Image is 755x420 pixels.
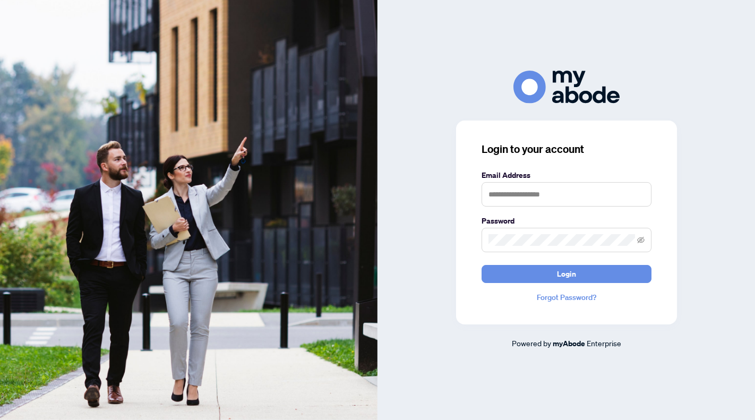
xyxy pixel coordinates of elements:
[482,142,651,157] h3: Login to your account
[513,71,620,103] img: ma-logo
[557,265,576,282] span: Login
[482,169,651,181] label: Email Address
[482,292,651,303] a: Forgot Password?
[482,215,651,227] label: Password
[637,236,645,244] span: eye-invisible
[587,338,621,348] span: Enterprise
[553,338,585,349] a: myAbode
[482,265,651,283] button: Login
[512,338,551,348] span: Powered by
